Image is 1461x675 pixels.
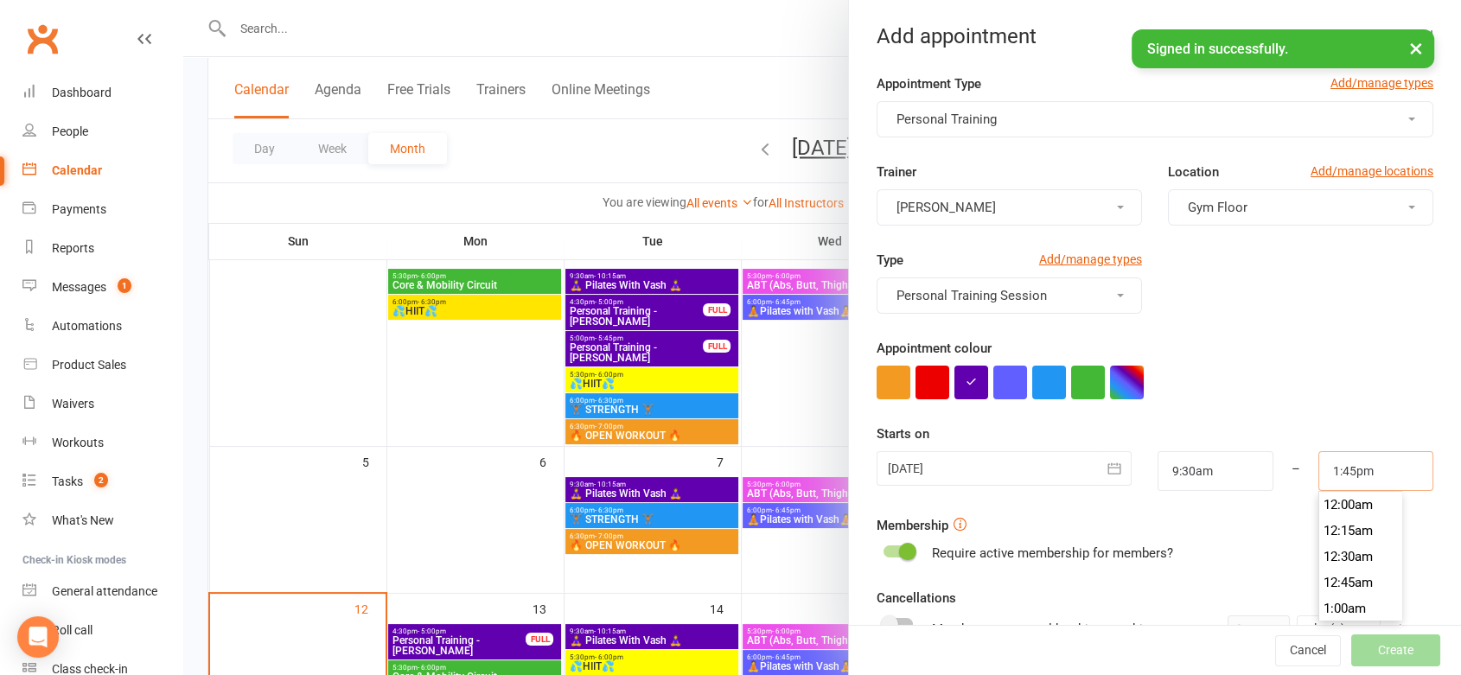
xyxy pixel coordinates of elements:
a: General attendance kiosk mode [22,572,182,611]
button: × [1400,29,1432,67]
a: Roll call [22,611,182,650]
li: 12:45am [1319,570,1402,595]
div: Automations [52,319,122,333]
li: 12:15am [1319,518,1402,544]
a: Automations [22,307,182,346]
label: Location [1168,162,1219,182]
li: 1:00am [1319,595,1402,621]
div: Add appointment [849,24,1461,48]
label: Membership [877,515,948,536]
a: Calendar [22,151,182,190]
li: 12:00am [1319,492,1402,518]
a: People [22,112,182,151]
label: Appointment Type [877,73,981,94]
div: Reports [52,241,94,255]
div: up to [1191,615,1381,643]
div: Roll call [52,623,93,637]
label: Starts on [877,423,929,444]
a: Add/manage types [1039,250,1142,269]
label: Type [877,250,903,271]
a: Messages 1 [22,268,182,307]
div: Members can cancel bookings to this event [932,615,1433,664]
a: Dashboard [22,73,182,112]
div: Messages [52,280,106,294]
div: Waivers [52,397,94,411]
button: Gym Floor [1168,189,1433,226]
div: General attendance [52,584,157,598]
div: Workouts [52,436,104,449]
a: Clubworx [21,17,64,60]
button: Personal Training Session [877,277,1142,314]
div: Dashboard [52,86,112,99]
div: What's New [52,513,114,527]
span: day(s) [1310,621,1345,637]
div: Product Sales [52,358,126,372]
div: Payments [52,202,106,216]
a: What's New [22,501,182,540]
label: Trainer [877,162,916,182]
span: Signed in successfully. [1147,41,1288,57]
a: Payments [22,190,182,229]
a: Workouts [22,423,182,462]
div: Calendar [52,163,102,177]
a: Product Sales [22,346,182,385]
div: People [52,124,88,138]
li: 12:30am [1319,544,1402,570]
span: 1 [118,278,131,293]
label: Appointment colour [877,338,992,359]
div: Require active membership for members? [932,543,1173,564]
button: Cancel [1275,635,1341,666]
span: Gym Floor [1188,200,1247,215]
span: Personal Training Session [896,288,1047,303]
button: [PERSON_NAME] [877,189,1142,226]
a: Waivers [22,385,182,423]
button: Personal Training [877,101,1433,137]
a: Reports [22,229,182,268]
span: Personal Training [896,111,997,127]
div: – [1273,451,1319,491]
span: [PERSON_NAME] [896,200,996,215]
label: Cancellations [877,588,956,608]
div: Tasks [52,474,83,488]
a: Tasks 2 [22,462,182,501]
span: 2 [94,473,108,487]
a: Add/manage locations [1311,162,1433,181]
div: Open Intercom Messenger [17,616,59,658]
a: Add/manage types [1330,73,1433,92]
